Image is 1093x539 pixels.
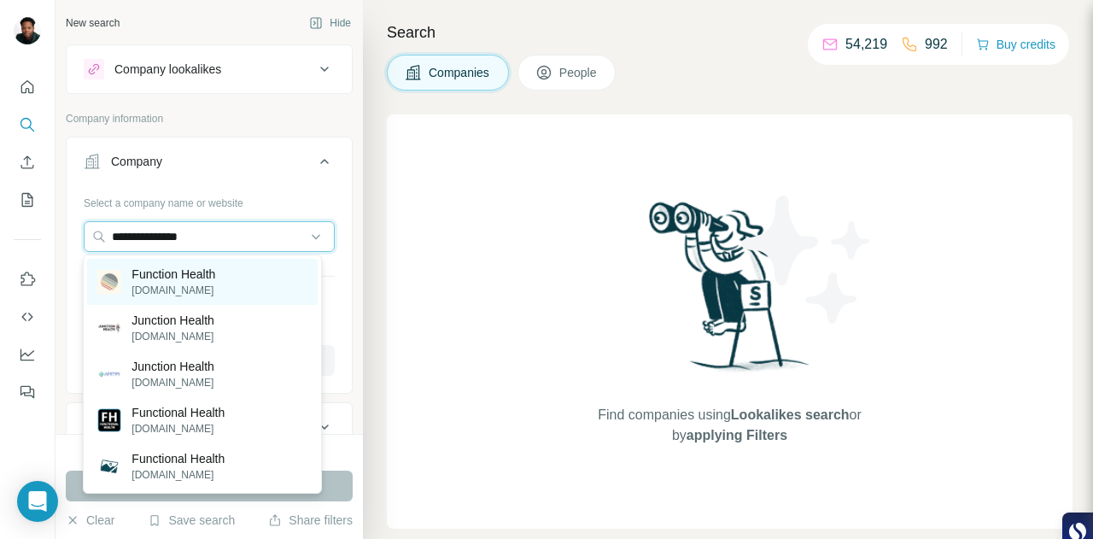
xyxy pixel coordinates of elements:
button: Quick start [14,72,41,103]
img: Functional Health [97,454,121,478]
button: Share filters [268,512,353,529]
p: [DOMAIN_NAME] [132,375,214,390]
p: [DOMAIN_NAME] [132,467,225,483]
p: Junction Health [132,312,214,329]
div: New search [66,15,120,31]
button: Industry [67,407,352,448]
h4: Search [387,21,1073,44]
button: Save search [148,512,235,529]
button: Enrich CSV [14,147,41,178]
button: Company [67,141,352,189]
p: 54,219 [845,34,887,55]
p: [DOMAIN_NAME] [132,421,225,436]
span: applying Filters [687,428,787,442]
button: Use Surfe API [14,302,41,332]
p: Function Health [132,266,215,283]
p: Functional Health [132,450,225,467]
div: Company lookalikes [114,61,221,78]
button: Use Surfe on LinkedIn [14,264,41,295]
img: Surfe Illustration - Stars [730,183,884,337]
img: Functional Health [97,408,121,432]
span: Find companies using or by [593,405,866,446]
p: Functional Health [132,404,225,421]
img: Junction Health [97,370,121,378]
img: Avatar [14,17,41,44]
p: 992 [925,34,948,55]
button: Search [14,109,41,140]
button: Hide [297,10,363,36]
p: [DOMAIN_NAME] [132,283,215,298]
button: Feedback [14,377,41,407]
button: Clear [66,512,114,529]
div: Open Intercom Messenger [17,481,58,522]
p: Junction Health [132,358,214,375]
div: Select a company name or website [84,189,335,211]
img: Junction Health [97,316,121,340]
button: My lists [14,185,41,215]
button: Dashboard [14,339,41,370]
button: Buy credits [976,32,1055,56]
button: Company lookalikes [67,49,352,90]
div: Company [111,153,162,170]
img: Surfe Illustration - Woman searching with binoculars [641,197,819,388]
img: Function Health [97,270,121,294]
span: Companies [429,64,491,81]
span: People [559,64,599,81]
span: Lookalikes search [731,407,850,422]
p: Company information [66,111,353,126]
p: [DOMAIN_NAME] [132,329,214,344]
